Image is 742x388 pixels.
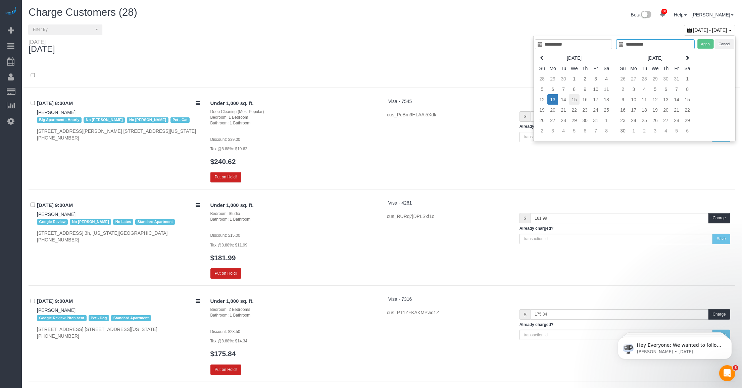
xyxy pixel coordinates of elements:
a: $240.62 [210,158,236,165]
button: Cancel [715,39,734,49]
td: 22 [569,105,580,115]
div: Bathroom: 1 Bathroom [210,120,377,126]
td: 8 [569,84,580,94]
span: $ [520,111,531,122]
button: Charge [708,213,730,223]
td: 28 [671,115,682,125]
button: Put on Hold! [210,172,241,182]
td: 24 [590,105,601,115]
span: Pet - Cat [170,117,190,123]
td: 26 [650,115,660,125]
small: Tax @8.88%: $19.62 [210,147,248,151]
td: 23 [580,105,590,115]
h4: Under 1,000 sq. ft. [210,101,377,106]
span: Big Apartment - Hourly [37,117,82,123]
td: 30 [617,125,628,136]
td: 27 [660,115,671,125]
td: 4 [660,125,671,136]
th: We [569,63,580,73]
td: 23 [617,115,628,125]
td: 16 [580,94,590,105]
th: Th [580,63,590,73]
th: Sa [682,63,693,73]
span: Charge Customers (28) [29,6,137,18]
td: 5 [650,84,660,94]
span: Pet - Dog [89,315,109,321]
td: 28 [537,73,547,84]
td: 12 [537,94,547,105]
td: 6 [547,84,558,94]
div: [STREET_ADDRESS] [STREET_ADDRESS][US_STATE] [PHONE_NUMBER] [37,326,200,339]
small: Tax @8.88%: $14.34 [210,339,248,343]
td: 26 [537,115,547,125]
span: Standard Apartment [135,219,175,225]
span: Standard Apartment [111,315,151,321]
td: 20 [660,105,671,115]
td: 17 [628,105,639,115]
span: No [PERSON_NAME] [84,117,125,123]
td: 4 [558,125,569,136]
td: 24 [628,115,639,125]
h5: Already charged? [520,226,730,231]
span: $ [520,309,531,320]
h4: [DATE] 9:00AM [37,298,200,304]
span: No [PERSON_NAME] [127,117,168,123]
span: 38 [661,9,667,14]
button: Charge [708,309,730,320]
td: 4 [601,73,612,84]
h4: [DATE] 9:00AM [37,203,200,208]
th: Su [537,63,547,73]
small: Discount: $28.50 [210,329,240,334]
td: 18 [601,94,612,105]
td: 21 [558,105,569,115]
th: Tu [639,63,650,73]
th: [DATE] [628,53,682,63]
td: 15 [682,94,693,105]
td: 27 [628,73,639,84]
div: cus_PeBm9HLAAl5Xdk [387,111,509,118]
input: transaction id [520,132,713,142]
td: 13 [660,94,671,105]
iframe: Intercom live chat [719,365,735,381]
input: transaction id [520,234,713,244]
a: [PERSON_NAME] [37,308,76,313]
td: 26 [617,73,628,84]
td: 31 [590,115,601,125]
th: [DATE] [547,53,601,63]
a: Automaid Logo [4,7,17,16]
div: Tags [37,116,200,124]
td: 29 [547,73,558,84]
td: 22 [682,105,693,115]
td: 6 [580,125,590,136]
span: Visa - 7316 [388,296,412,302]
span: No [PERSON_NAME] [70,219,111,225]
td: 25 [639,115,650,125]
span: [DATE] - [DATE] [693,27,727,33]
td: 5 [671,125,682,136]
div: [STREET_ADDRESS] 3h, [US_STATE][GEOGRAPHIC_DATA] [PHONE_NUMBER] [37,230,200,243]
td: 28 [558,115,569,125]
span: No Lates [113,219,133,225]
td: 11 [601,84,612,94]
td: 14 [558,94,569,105]
button: Put on Hold! [210,268,241,279]
td: 21 [671,105,682,115]
span: Visa - 4261 [388,200,412,206]
th: Sa [601,63,612,73]
td: 28 [639,73,650,84]
td: 7 [671,84,682,94]
th: Su [617,63,628,73]
td: 14 [671,94,682,105]
h5: Already charged? [520,124,730,129]
th: Tu [558,63,569,73]
div: cus_PT1ZFKAKMPwd1Z [387,309,509,316]
th: Mo [628,63,639,73]
th: We [650,63,660,73]
div: [DATE] [29,39,62,54]
td: 8 [682,84,693,94]
td: 6 [660,84,671,94]
td: 2 [617,84,628,94]
td: 25 [601,105,612,115]
p: Message from Ellie, sent 4d ago [29,26,116,32]
span: Hey Everyone: We wanted to follow up and let you know we have been closely monitoring the account... [29,19,115,92]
